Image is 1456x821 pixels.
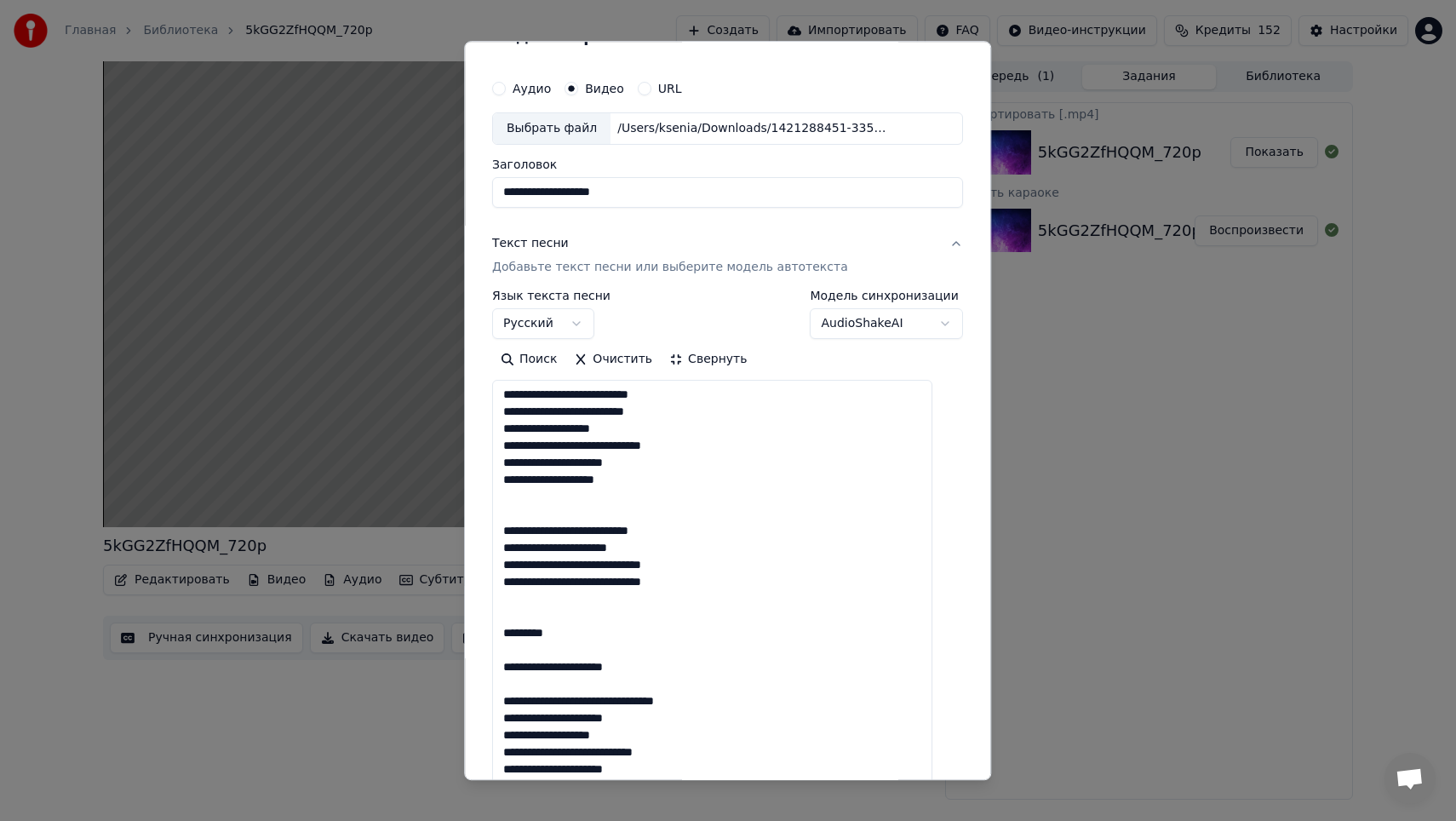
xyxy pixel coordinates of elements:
[492,158,963,170] label: Заголовок
[513,83,551,95] label: Аудио
[492,290,610,301] label: Язык текста песни
[610,120,900,137] div: /Users/ksenia/Downloads/1421288451-335581384.mov
[661,346,755,373] button: Свернуть
[492,221,963,290] button: Текст песниДобавьте текст песни или выберите модель автотекста
[492,259,848,276] p: Добавьте текст песни или выберите модель автотекста
[566,346,662,373] button: Очистить
[658,83,682,95] label: URL
[811,290,964,301] label: Модель синхронизации
[492,346,565,373] button: Поиск
[485,29,970,44] h2: Создать караоке
[492,235,569,252] div: Текст песни
[585,83,624,95] label: Видео
[493,113,610,144] div: Выбрать файл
